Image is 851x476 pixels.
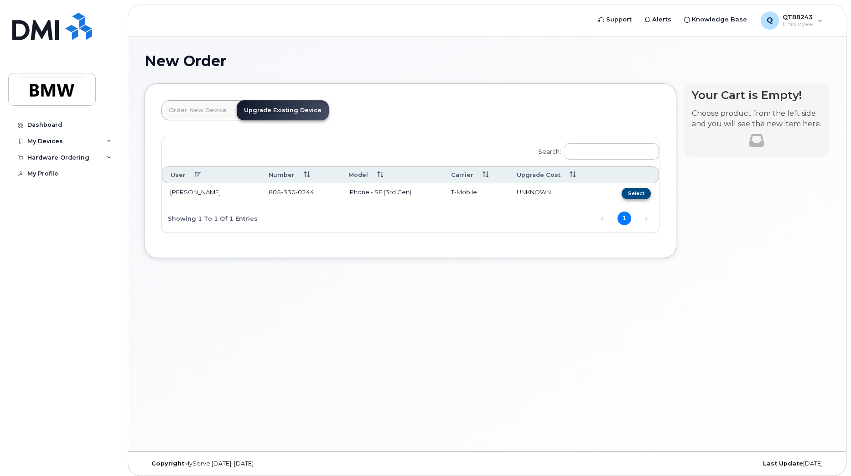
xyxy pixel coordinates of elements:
a: Previous [596,212,609,226]
div: Showing 1 to 1 of 1 entries [162,210,258,226]
a: Next [639,212,653,226]
strong: Last Update [763,460,803,467]
td: iPhone - SE (3rd Gen) [340,183,443,204]
button: Select [622,188,651,199]
div: MyServe [DATE]–[DATE] [145,460,373,467]
th: Model: activate to sort column ascending [340,166,443,183]
td: [PERSON_NAME] [162,183,260,204]
input: Search: [564,143,659,160]
a: Upgrade Existing Device [237,100,329,120]
strong: Copyright [151,460,184,467]
span: 330 [281,188,296,196]
a: 1 [617,212,631,225]
span: UNKNOWN [517,188,551,196]
p: Choose product from the left side and you will see the new item here. [692,109,821,129]
label: Search: [532,137,659,163]
a: Order New Device [161,100,234,120]
th: Upgrade Cost: activate to sort column ascending [509,166,601,183]
th: Number: activate to sort column ascending [260,166,340,183]
th: User: activate to sort column descending [162,166,260,183]
h1: New Order [145,53,830,69]
span: 805 [269,188,314,196]
th: Carrier: activate to sort column ascending [443,166,509,183]
h4: Your Cart is Empty! [692,89,821,101]
div: [DATE] [601,460,830,467]
iframe: Messenger Launcher [811,436,844,469]
td: T-Mobile [443,183,509,204]
span: 0244 [296,188,314,196]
